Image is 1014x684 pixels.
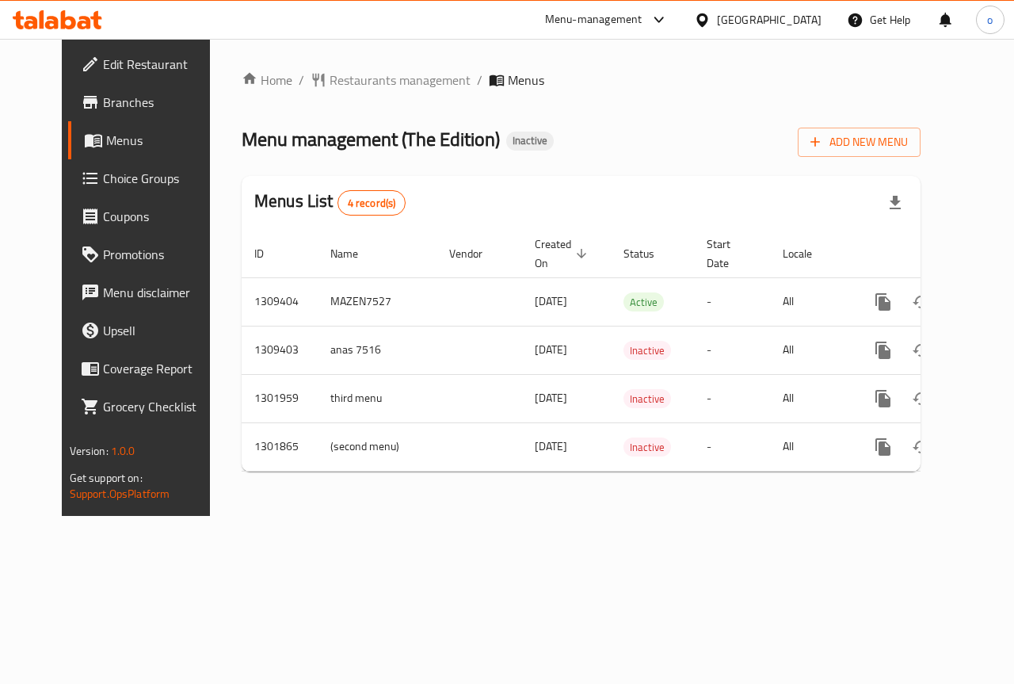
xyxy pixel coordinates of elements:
button: Change Status [902,331,940,369]
a: Menus [68,121,231,159]
button: more [864,331,902,369]
span: Menu disclaimer [103,283,219,302]
td: - [694,277,770,326]
a: Promotions [68,235,231,273]
a: Upsell [68,311,231,350]
li: / [299,71,304,90]
span: Inactive [623,390,671,408]
span: Upsell [103,321,219,340]
button: Change Status [902,428,940,466]
span: Menus [106,131,219,150]
span: Get support on: [70,468,143,488]
span: Coverage Report [103,359,219,378]
span: Promotions [103,245,219,264]
div: Inactive [623,438,671,457]
div: [GEOGRAPHIC_DATA] [717,11,821,29]
td: - [694,422,770,471]
nav: breadcrumb [242,71,921,90]
button: more [864,283,902,321]
span: Status [623,244,675,263]
td: 1301865 [242,422,318,471]
a: Branches [68,83,231,121]
td: - [694,326,770,374]
span: Inactive [623,438,671,457]
span: ID [254,244,284,263]
span: Vendor [449,244,503,263]
td: 1301959 [242,374,318,422]
a: Restaurants management [311,71,471,90]
span: Menus [508,71,544,90]
div: Export file [876,184,914,222]
td: third menu [318,374,436,422]
h2: Menus List [254,189,406,216]
a: Grocery Checklist [68,388,231,426]
span: Version: [70,441,109,461]
span: [DATE] [535,388,567,408]
span: Active [623,293,664,311]
span: [DATE] [535,339,567,360]
span: o [987,11,993,29]
span: Grocery Checklist [103,397,219,416]
li: / [477,71,482,90]
div: Inactive [623,389,671,408]
a: Edit Restaurant [68,45,231,83]
td: anas 7516 [318,326,436,374]
span: Restaurants management [330,71,471,90]
button: Change Status [902,283,940,321]
div: Inactive [506,132,554,151]
span: Start Date [707,235,751,273]
div: Active [623,292,664,311]
td: - [694,374,770,422]
a: Support.OpsPlatform [70,483,170,504]
button: more [864,428,902,466]
td: All [770,422,852,471]
span: Add New Menu [810,132,908,152]
span: 4 record(s) [338,196,406,211]
td: MAZEN7527 [318,277,436,326]
span: Name [330,244,379,263]
span: Inactive [506,134,554,147]
td: 1309403 [242,326,318,374]
span: [DATE] [535,291,567,311]
span: Created On [535,235,592,273]
span: Edit Restaurant [103,55,219,74]
span: Coupons [103,207,219,226]
a: Choice Groups [68,159,231,197]
div: Total records count [337,190,406,216]
a: Home [242,71,292,90]
span: Branches [103,93,219,112]
td: (second menu) [318,422,436,471]
span: [DATE] [535,436,567,457]
td: All [770,326,852,374]
span: 1.0.0 [111,441,135,461]
td: All [770,374,852,422]
a: Coupons [68,197,231,235]
a: Coverage Report [68,350,231,388]
td: All [770,277,852,326]
td: 1309404 [242,277,318,326]
span: Locale [783,244,833,263]
button: Change Status [902,380,940,418]
a: Menu disclaimer [68,273,231,311]
span: Choice Groups [103,169,219,188]
span: Menu management ( The Edition ) [242,121,500,157]
button: Add New Menu [798,128,921,157]
div: Menu-management [545,10,642,29]
span: Inactive [623,342,671,360]
button: more [864,380,902,418]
